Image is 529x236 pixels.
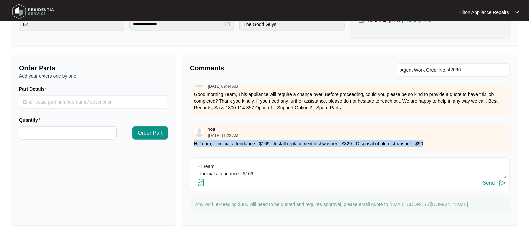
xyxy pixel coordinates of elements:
[138,129,163,137] span: Order Part
[458,9,509,16] p: Hilton Appliance Repairs
[19,95,168,109] input: Part Details
[133,21,224,28] input: Date Purchased
[194,91,506,111] p: Good morning Team, This appliance will require a change over. Before proceeding, could you please...
[197,179,205,187] img: file-attachment-doc.svg
[239,18,344,31] input: Purchased From
[208,84,238,88] p: [DATE] 09:44 AM
[498,179,506,187] img: send-icon.svg
[483,179,506,188] button: Send
[19,73,168,79] p: Add your orders one by one
[401,66,447,74] span: Agent Work Order No.
[194,127,204,137] img: user.svg
[208,134,238,138] p: [DATE] 11:23 AM
[19,117,43,123] label: Quantity
[194,140,506,147] p: Hi Team, - Indicial attendance - $169 - Install replacement dishwasher - $329 - Disposal of old d...
[448,66,506,74] input: Add Agent Work Order No.
[208,127,215,132] p: You
[515,11,519,14] img: dropdown arrow
[19,127,116,139] input: Quantity
[483,180,495,186] div: Send
[195,201,507,208] p: Any work exceeding $300 will need to be quoted and requires approval, please email quote to [EMAI...
[19,18,124,31] input: Product Fault or Query
[190,63,345,73] p: Comments
[132,126,168,140] button: Order Part
[19,86,50,92] label: Part Details
[19,63,168,73] p: Order Parts
[10,2,56,22] img: residentia service logo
